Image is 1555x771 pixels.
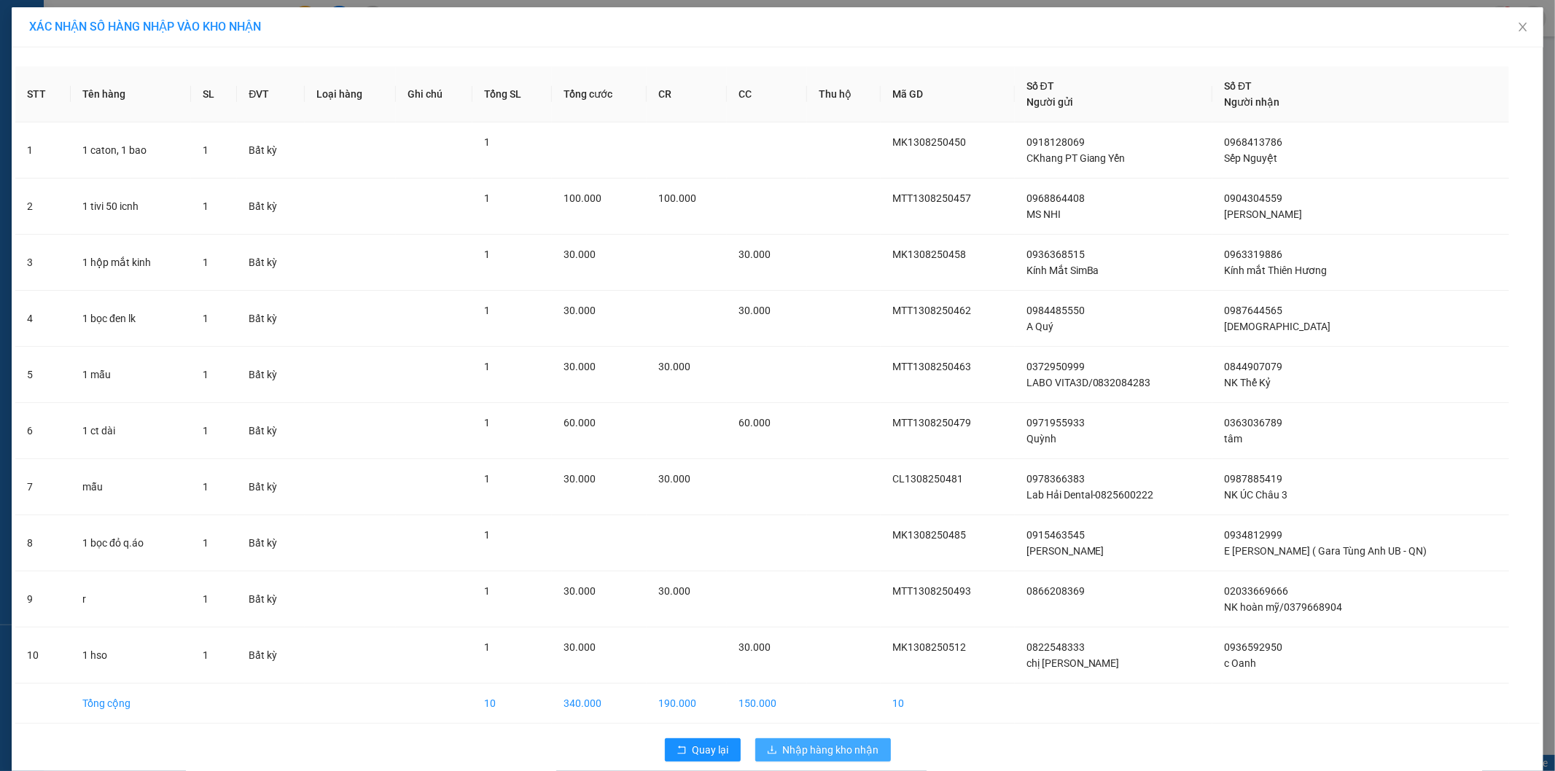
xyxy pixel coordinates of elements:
[658,192,696,204] span: 100.000
[237,515,305,571] td: Bất kỳ
[40,69,155,94] strong: 0888 827 827 - 0848 827 827
[237,66,305,122] th: ĐVT
[1224,529,1282,541] span: 0934812999
[1026,96,1073,108] span: Người gửi
[484,248,490,260] span: 1
[658,585,690,597] span: 30.000
[1224,601,1342,613] span: NK hoàn mỹ/0379668904
[658,473,690,485] span: 30.000
[783,742,879,758] span: Nhập hàng kho nhận
[203,425,208,437] span: 1
[647,684,727,724] td: 190.000
[892,529,966,541] span: MK1308250485
[237,403,305,459] td: Bất kỳ
[1224,248,1282,260] span: 0963319886
[237,347,305,403] td: Bất kỳ
[1026,248,1085,260] span: 0936368515
[1503,7,1543,48] button: Close
[203,481,208,493] span: 1
[881,684,1015,724] td: 10
[738,641,771,653] span: 30.000
[755,738,891,762] button: downloadNhập hàng kho nhận
[191,66,237,122] th: SL
[892,248,966,260] span: MK1308250458
[552,66,647,122] th: Tổng cước
[1026,361,1085,372] span: 0372950999
[484,136,490,148] span: 1
[892,361,971,372] span: MTT1308250463
[17,55,156,81] strong: 024 3236 3236 -
[29,20,261,34] span: XÁC NHẬN SỐ HÀNG NHẬP VÀO KHO NHẬN
[767,745,777,756] span: download
[1026,152,1126,164] span: CKhang PT Giang Yến
[396,66,472,122] th: Ghi chú
[71,347,191,403] td: 1 mẫu
[665,738,741,762] button: rollbackQuay lại
[892,305,971,316] span: MTT1308250462
[71,684,191,724] td: Tổng cộng
[892,136,966,148] span: MK1308250450
[203,649,208,661] span: 1
[1026,417,1085,428] span: 0971955933
[203,593,208,605] span: 1
[564,248,596,260] span: 30.000
[1026,305,1085,316] span: 0984485550
[727,66,807,122] th: CC
[1026,545,1104,557] span: [PERSON_NAME]
[564,641,596,653] span: 30.000
[203,144,208,156] span: 1
[71,515,191,571] td: 1 bọc đỏ q.áo
[484,529,490,541] span: 1
[564,361,596,372] span: 30.000
[1224,417,1282,428] span: 0363036789
[564,585,596,597] span: 30.000
[1224,136,1282,148] span: 0968413786
[1224,208,1302,220] span: [PERSON_NAME]
[1224,80,1252,92] span: Số ĐT
[1026,657,1120,669] span: chị [PERSON_NAME]
[15,627,71,684] td: 10
[237,235,305,291] td: Bất kỳ
[237,291,305,347] td: Bất kỳ
[1224,473,1282,485] span: 0987885419
[1224,321,1330,332] span: [DEMOGRAPHIC_DATA]
[1026,529,1085,541] span: 0915463545
[23,98,149,136] span: Gửi hàng Hạ Long: Hotline:
[484,305,490,316] span: 1
[472,684,552,724] td: 10
[237,627,305,684] td: Bất kỳ
[1026,641,1085,653] span: 0822548333
[15,515,71,571] td: 8
[1224,361,1282,372] span: 0844907079
[472,66,552,122] th: Tổng SL
[15,179,71,235] td: 2
[484,417,490,428] span: 1
[1026,136,1085,148] span: 0918128069
[881,66,1015,122] th: Mã GD
[25,7,147,39] strong: Công ty TNHH Phúc Xuyên
[484,473,490,485] span: 1
[71,459,191,515] td: mẫu
[647,66,727,122] th: CR
[807,66,881,122] th: Thu hộ
[1026,473,1085,485] span: 0978366383
[71,571,191,627] td: r
[237,571,305,627] td: Bất kỳ
[1224,545,1427,557] span: E [PERSON_NAME] ( Gara Tùng Anh UB - QN)
[71,179,191,235] td: 1 tivi 50 icnh
[203,369,208,380] span: 1
[1026,489,1154,501] span: Lab Hải Dental-0825600222
[1224,377,1271,388] span: NK Thế Kỷ
[484,585,490,597] span: 1
[892,585,971,597] span: MTT1308250493
[564,417,596,428] span: 60.000
[203,257,208,268] span: 1
[1224,96,1279,108] span: Người nhận
[237,122,305,179] td: Bất kỳ
[15,571,71,627] td: 9
[1026,192,1085,204] span: 0968864408
[1026,321,1053,332] span: A Quý
[1224,641,1282,653] span: 0936592950
[677,745,687,756] span: rollback
[564,305,596,316] span: 30.000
